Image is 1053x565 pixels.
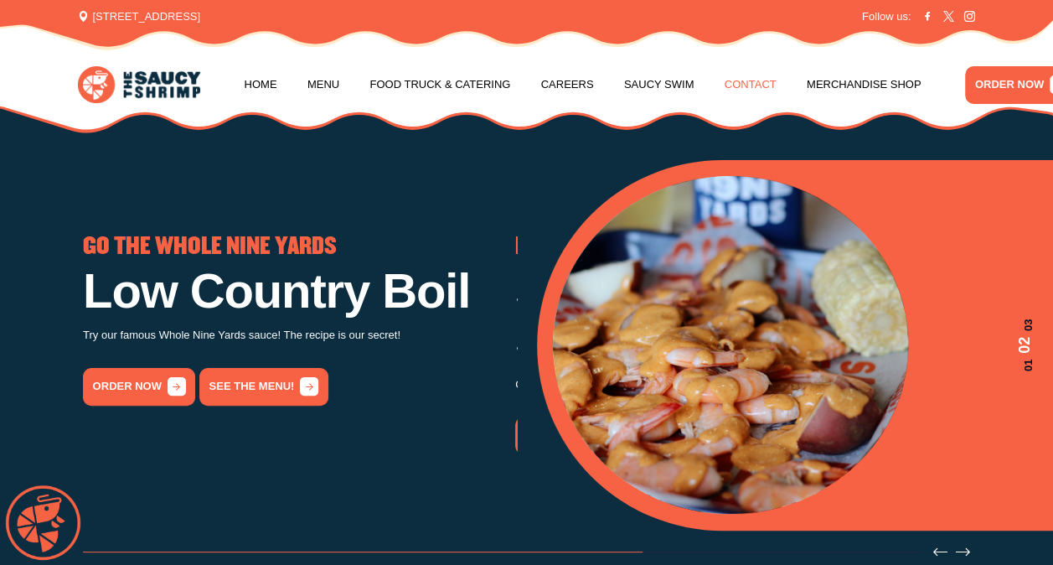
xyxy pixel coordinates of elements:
[933,545,947,559] button: Previous slide
[515,376,947,395] p: Come and try a taste of Statesboro's oldest Low Country Boil restaurant!
[245,53,277,117] a: Home
[307,53,339,117] a: Menu
[1014,360,1036,371] span: 01
[78,66,199,103] img: logo
[541,53,594,117] a: Careers
[83,236,515,405] div: 2 / 3
[725,53,777,117] a: Contact
[515,236,947,454] div: 3 / 3
[83,326,515,345] p: Try our famous Whole Nine Yards sauce! The recipe is our secret!
[553,176,907,513] img: Banner Image
[78,8,200,25] span: [STREET_ADDRESS]
[83,236,337,257] span: GO THE WHOLE NINE YARDS
[515,267,947,364] h1: Sizzling Savory Seafood
[862,8,911,25] span: Follow us:
[553,176,1035,513] div: 2 / 3
[956,545,970,559] button: Next slide
[515,417,627,454] a: order now
[1014,337,1036,354] span: 02
[1014,319,1036,330] span: 03
[807,53,921,117] a: Merchandise Shop
[83,267,515,315] h1: Low Country Boil
[199,368,328,406] a: See the menu!
[369,53,510,117] a: Food Truck & Catering
[83,368,195,406] a: order now
[624,53,694,117] a: Saucy Swim
[515,236,699,257] span: LOW COUNTRY BOIL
